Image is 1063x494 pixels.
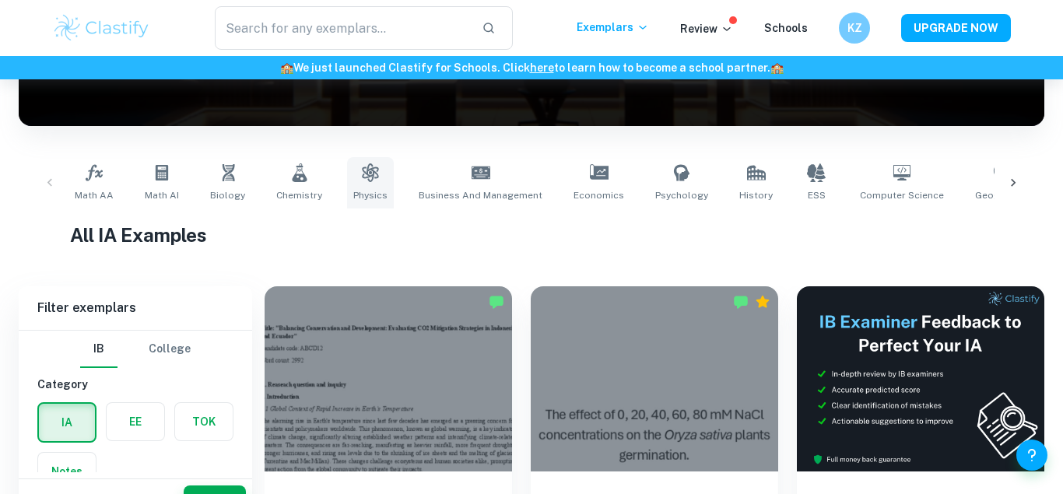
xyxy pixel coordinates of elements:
[764,22,808,34] a: Schools
[1016,440,1047,471] button: Help and Feedback
[770,61,784,74] span: 🏫
[797,286,1044,471] img: Thumbnail
[39,404,95,441] button: IA
[70,221,993,249] h1: All IA Examples
[733,294,749,310] img: Marked
[3,59,1060,76] h6: We just launched Clastify for Schools. Click to learn how to become a school partner.
[175,403,233,440] button: TOK
[755,294,770,310] div: Premium
[530,61,554,74] a: here
[574,188,624,202] span: Economics
[353,188,388,202] span: Physics
[739,188,773,202] span: History
[149,331,191,368] button: College
[577,19,649,36] p: Exemplars
[280,61,293,74] span: 🏫
[19,286,252,330] h6: Filter exemplars
[839,12,870,44] button: KZ
[975,188,1026,202] span: Geography
[37,376,233,393] h6: Category
[145,188,179,202] span: Math AI
[52,12,151,44] img: Clastify logo
[80,331,118,368] button: IB
[489,294,504,310] img: Marked
[901,14,1011,42] button: UPGRADE NOW
[419,188,542,202] span: Business and Management
[808,188,826,202] span: ESS
[38,453,96,490] button: Notes
[215,6,469,50] input: Search for any exemplars...
[846,19,864,37] h6: KZ
[107,403,164,440] button: EE
[680,20,733,37] p: Review
[276,188,322,202] span: Chemistry
[75,188,114,202] span: Math AA
[210,188,245,202] span: Biology
[860,188,944,202] span: Computer Science
[655,188,708,202] span: Psychology
[80,331,191,368] div: Filter type choice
